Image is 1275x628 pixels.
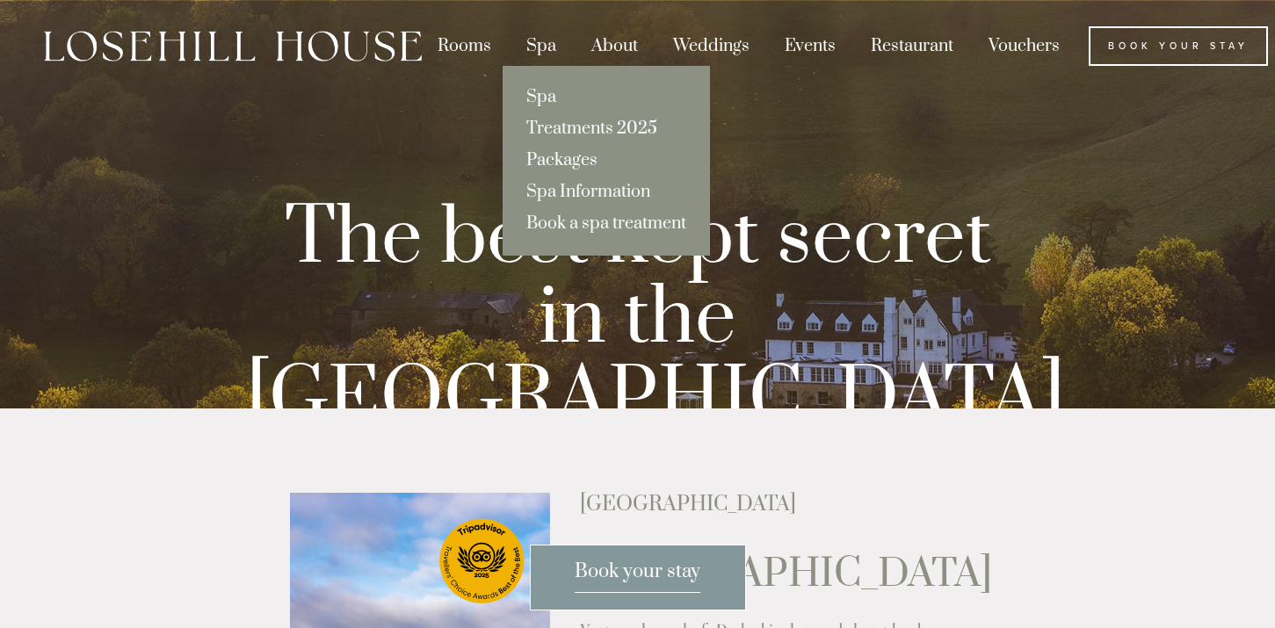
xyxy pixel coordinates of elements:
a: Book a spa treatment [503,208,710,240]
strong: The best kept secret in the [GEOGRAPHIC_DATA] [246,190,1065,449]
a: Vouchers [973,26,1076,66]
div: Restaurant [855,26,969,66]
div: Rooms [422,26,507,66]
a: Packages [503,145,710,177]
a: Book Your Stay [1089,26,1268,66]
a: Spa Information [503,177,710,208]
a: Spa [503,82,710,113]
img: Losehill House [44,31,422,61]
div: Events [769,26,851,66]
div: Weddings [657,26,765,66]
a: Treatments 2025 [503,113,710,145]
a: Book your stay [530,545,746,610]
div: Spa [511,26,572,66]
h2: [GEOGRAPHIC_DATA] [580,493,985,516]
div: About [576,26,654,66]
span: Book your stay [575,559,700,593]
